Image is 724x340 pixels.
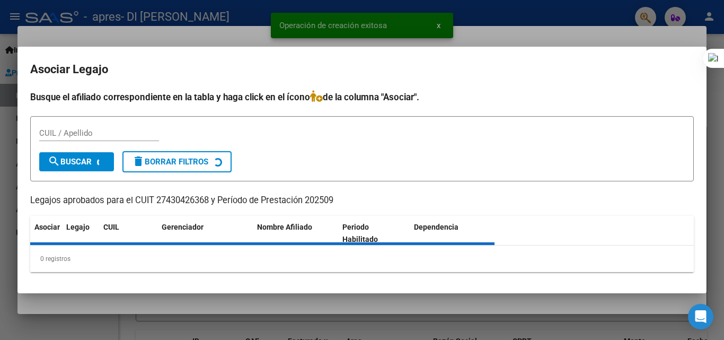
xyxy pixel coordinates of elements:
[414,223,458,231] span: Dependencia
[39,152,114,171] button: Buscar
[132,155,145,168] mat-icon: delete
[103,223,119,231] span: CUIL
[30,59,694,80] h2: Asociar Legajo
[48,157,92,167] span: Buscar
[62,216,99,251] datatable-header-cell: Legajo
[157,216,253,251] datatable-header-cell: Gerenciador
[34,223,60,231] span: Asociar
[342,223,378,243] span: Periodo Habilitado
[132,157,208,167] span: Borrar Filtros
[410,216,495,251] datatable-header-cell: Dependencia
[99,216,157,251] datatable-header-cell: CUIL
[48,155,60,168] mat-icon: search
[66,223,90,231] span: Legajo
[257,223,312,231] span: Nombre Afiliado
[30,246,694,272] div: 0 registros
[30,194,694,207] p: Legajos aprobados para el CUIT 27430426368 y Período de Prestación 202509
[30,90,694,104] h4: Busque el afiliado correspondiente en la tabla y haga click en el ícono de la columna "Asociar".
[688,304,713,329] div: Open Intercom Messenger
[30,216,62,251] datatable-header-cell: Asociar
[338,216,410,251] datatable-header-cell: Periodo Habilitado
[253,216,338,251] datatable-header-cell: Nombre Afiliado
[162,223,204,231] span: Gerenciador
[122,151,232,172] button: Borrar Filtros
